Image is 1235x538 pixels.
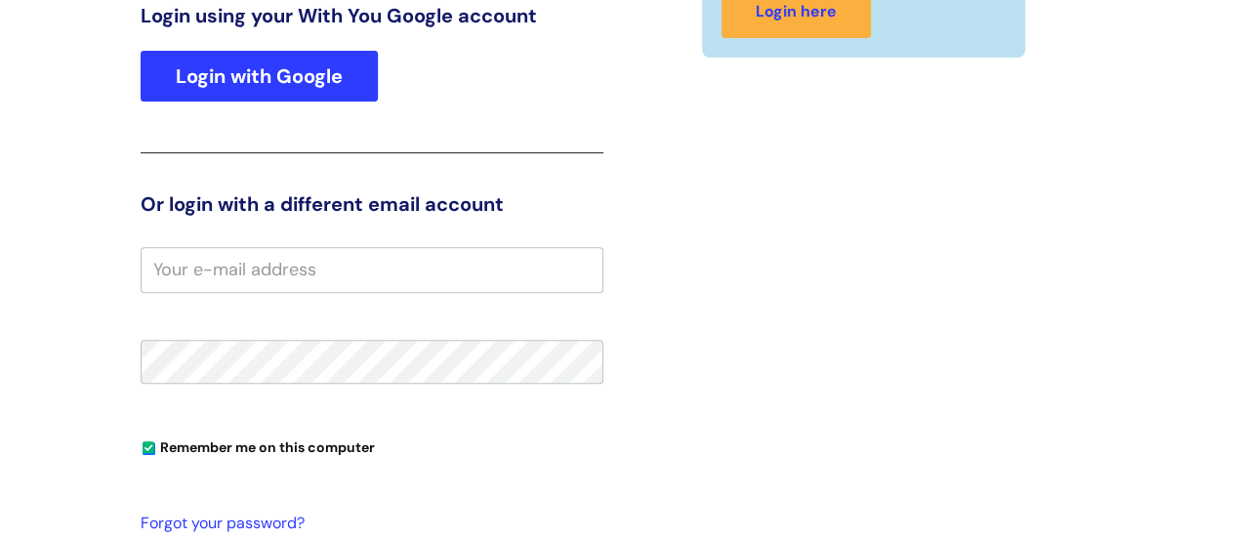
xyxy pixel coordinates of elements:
h3: Login using your With You Google account [141,4,603,27]
h3: Or login with a different email account [141,192,603,216]
a: Login with Google [141,51,378,102]
a: Forgot your password? [141,510,594,538]
input: Remember me on this computer [143,442,155,455]
input: Your e-mail address [141,247,603,292]
label: Remember me on this computer [141,435,375,456]
div: You can uncheck this option if you're logging in from a shared device [141,431,603,462]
